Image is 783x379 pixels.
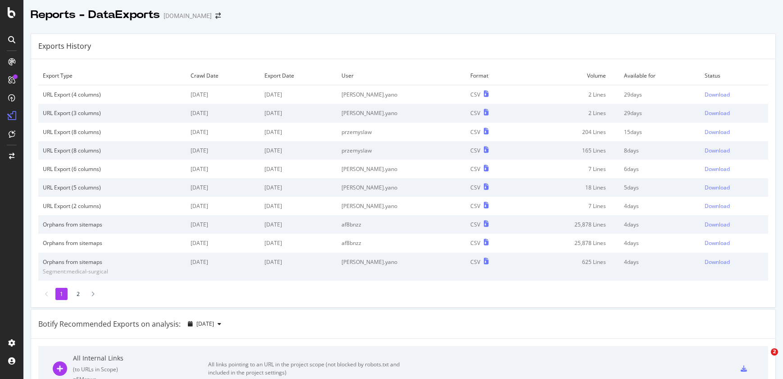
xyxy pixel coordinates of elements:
[186,160,259,178] td: [DATE]
[470,109,480,117] div: CSV
[337,85,466,104] td: [PERSON_NAME].yano
[43,128,182,136] div: URL Export (8 columns)
[260,160,337,178] td: [DATE]
[705,165,730,173] div: Download
[619,215,700,234] td: 4 days
[186,123,259,141] td: [DATE]
[521,66,619,85] td: Volume
[186,66,259,85] td: Crawl Date
[705,202,730,210] div: Download
[521,197,619,215] td: 7 Lines
[38,41,91,51] div: Exports History
[215,13,221,19] div: arrow-right-arrow-left
[43,268,182,275] div: Segment: medical-surgical
[705,109,764,117] a: Download
[186,104,259,122] td: [DATE]
[705,147,730,154] div: Download
[521,123,619,141] td: 204 Lines
[619,160,700,178] td: 6 days
[43,258,182,266] div: Orphans from sitemaps
[705,109,730,117] div: Download
[619,178,700,197] td: 5 days
[38,319,181,329] div: Botify Recommended Exports on analysis:
[470,258,480,266] div: CSV
[337,253,466,281] td: [PERSON_NAME].yano
[619,66,700,85] td: Available for
[700,66,768,85] td: Status
[470,184,480,191] div: CSV
[619,85,700,104] td: 29 days
[43,239,182,247] div: Orphans from sitemaps
[260,253,337,281] td: [DATE]
[619,104,700,122] td: 29 days
[43,221,182,228] div: Orphans from sitemaps
[260,234,337,252] td: [DATE]
[184,317,225,331] button: [DATE]
[470,239,480,247] div: CSV
[260,215,337,234] td: [DATE]
[470,165,480,173] div: CSV
[260,66,337,85] td: Export Date
[705,202,764,210] a: Download
[705,221,730,228] div: Download
[186,234,259,252] td: [DATE]
[752,348,774,370] iframe: Intercom live chat
[521,253,619,281] td: 625 Lines
[337,141,466,160] td: przemyslaw
[55,288,68,300] li: 1
[73,365,208,373] div: ( to URLs in Scope )
[521,160,619,178] td: 7 Lines
[705,128,730,136] div: Download
[741,365,747,372] div: csv-export
[260,85,337,104] td: [DATE]
[705,239,764,247] a: Download
[705,184,730,191] div: Download
[337,234,466,252] td: af8bnzz
[337,104,466,122] td: [PERSON_NAME].yano
[43,91,182,98] div: URL Export (4 columns)
[186,215,259,234] td: [DATE]
[521,104,619,122] td: 2 Lines
[521,141,619,160] td: 165 Lines
[337,178,466,197] td: [PERSON_NAME].yano
[470,202,480,210] div: CSV
[705,147,764,154] a: Download
[705,258,730,266] div: Download
[260,197,337,215] td: [DATE]
[521,178,619,197] td: 18 Lines
[705,128,764,136] a: Download
[705,91,764,98] a: Download
[337,215,466,234] td: af8bnzz
[186,253,259,281] td: [DATE]
[337,66,466,85] td: User
[260,104,337,122] td: [DATE]
[521,215,619,234] td: 25,878 Lines
[38,66,186,85] td: Export Type
[337,123,466,141] td: przemyslaw
[771,348,778,356] span: 2
[619,123,700,141] td: 15 days
[186,197,259,215] td: [DATE]
[43,165,182,173] div: URL Export (6 columns)
[43,184,182,191] div: URL Export (5 columns)
[470,91,480,98] div: CSV
[186,178,259,197] td: [DATE]
[619,197,700,215] td: 4 days
[705,221,764,228] a: Download
[72,288,84,300] li: 2
[521,85,619,104] td: 2 Lines
[43,202,182,210] div: URL Export (2 columns)
[337,160,466,178] td: [PERSON_NAME].yano
[186,85,259,104] td: [DATE]
[619,141,700,160] td: 8 days
[260,123,337,141] td: [DATE]
[705,258,764,266] a: Download
[43,109,182,117] div: URL Export (3 columns)
[521,234,619,252] td: 25,878 Lines
[73,354,208,363] div: All Internal Links
[196,320,214,328] span: 2025 Oct. 13th
[619,234,700,252] td: 4 days
[43,147,182,154] div: URL Export (8 columns)
[705,165,764,173] a: Download
[466,66,520,85] td: Format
